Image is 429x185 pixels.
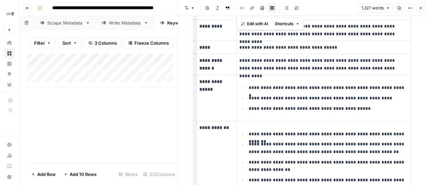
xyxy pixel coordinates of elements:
[4,150,15,161] a: Usage
[124,38,173,48] button: Freeze Columns
[4,8,16,20] img: Compound Growth Logo
[70,171,97,178] span: Add 10 Rows
[116,169,140,180] div: 1 Rows
[4,48,15,59] a: Browse
[4,79,15,90] a: Your Data
[154,16,233,30] a: Keyword > Content Brief
[27,169,60,180] button: Add Row
[272,19,302,28] button: Shortcuts
[4,139,15,150] a: Settings
[4,38,15,48] a: Home
[358,4,393,12] button: 1,327 words
[96,16,154,30] a: Write Metadata
[4,69,15,80] a: Opportunities
[275,21,294,27] span: Shortcuts
[34,40,45,46] span: Filter
[47,19,83,26] div: Scrape Metadata
[134,40,169,46] span: Freeze Columns
[4,172,15,182] button: Help + Support
[140,169,178,180] div: 3/3 Columns
[58,38,81,48] button: Sort
[4,5,15,22] button: Workspace: Compound Growth
[4,161,15,172] a: Learning Hub
[60,169,101,180] button: Add 10 Rows
[95,40,117,46] span: 3 Columns
[361,5,384,11] span: 1,327 words
[84,38,121,48] button: 3 Columns
[62,40,71,46] span: Sort
[109,19,141,26] div: Write Metadata
[34,16,96,30] a: Scrape Metadata
[37,171,56,178] span: Add Row
[238,19,271,28] button: Edit with AI
[4,58,15,69] a: Insights
[30,38,55,48] button: Filter
[167,19,220,26] div: Keyword > Content Brief
[247,21,268,27] span: Edit with AI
